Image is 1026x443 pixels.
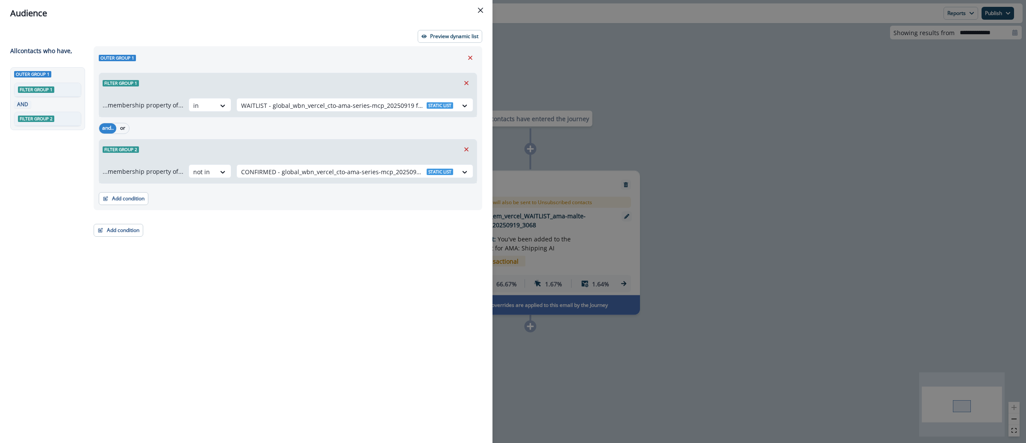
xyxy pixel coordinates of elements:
[460,77,473,89] button: Remove
[10,46,72,55] p: All contact s who have,
[460,143,473,156] button: Remove
[103,167,183,176] p: ...membership property of...
[474,3,487,17] button: Close
[99,192,148,205] button: Add condition
[94,224,143,237] button: Add condition
[430,33,478,39] p: Preview dynamic list
[99,55,136,61] span: Outer group 1
[103,80,139,86] span: Filter group 1
[116,123,129,134] button: or
[418,30,482,43] button: Preview dynamic list
[18,116,54,122] span: Filter group 2
[103,146,139,153] span: Filter group 2
[16,101,29,108] p: AND
[10,7,482,20] div: Audience
[14,71,51,77] span: Outer group 1
[18,86,54,93] span: Filter group 1
[463,51,477,64] button: Remove
[99,123,116,134] button: and..
[103,101,183,110] p: ...membership property of...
